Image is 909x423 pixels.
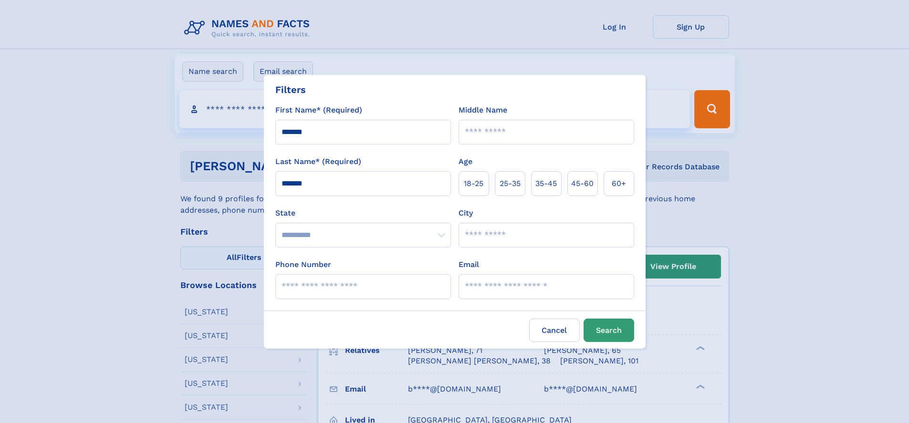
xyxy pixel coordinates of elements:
label: State [275,207,451,219]
span: 35‑45 [535,178,557,189]
span: 25‑35 [500,178,521,189]
span: 60+ [612,178,626,189]
label: City [459,207,473,219]
label: Last Name* (Required) [275,156,361,167]
label: Email [459,259,479,270]
label: First Name* (Required) [275,104,362,116]
button: Search [584,319,634,342]
span: 45‑60 [571,178,594,189]
label: Phone Number [275,259,331,270]
label: Cancel [529,319,580,342]
label: Age [459,156,472,167]
span: 18‑25 [464,178,483,189]
div: Filters [275,83,306,97]
label: Middle Name [459,104,507,116]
